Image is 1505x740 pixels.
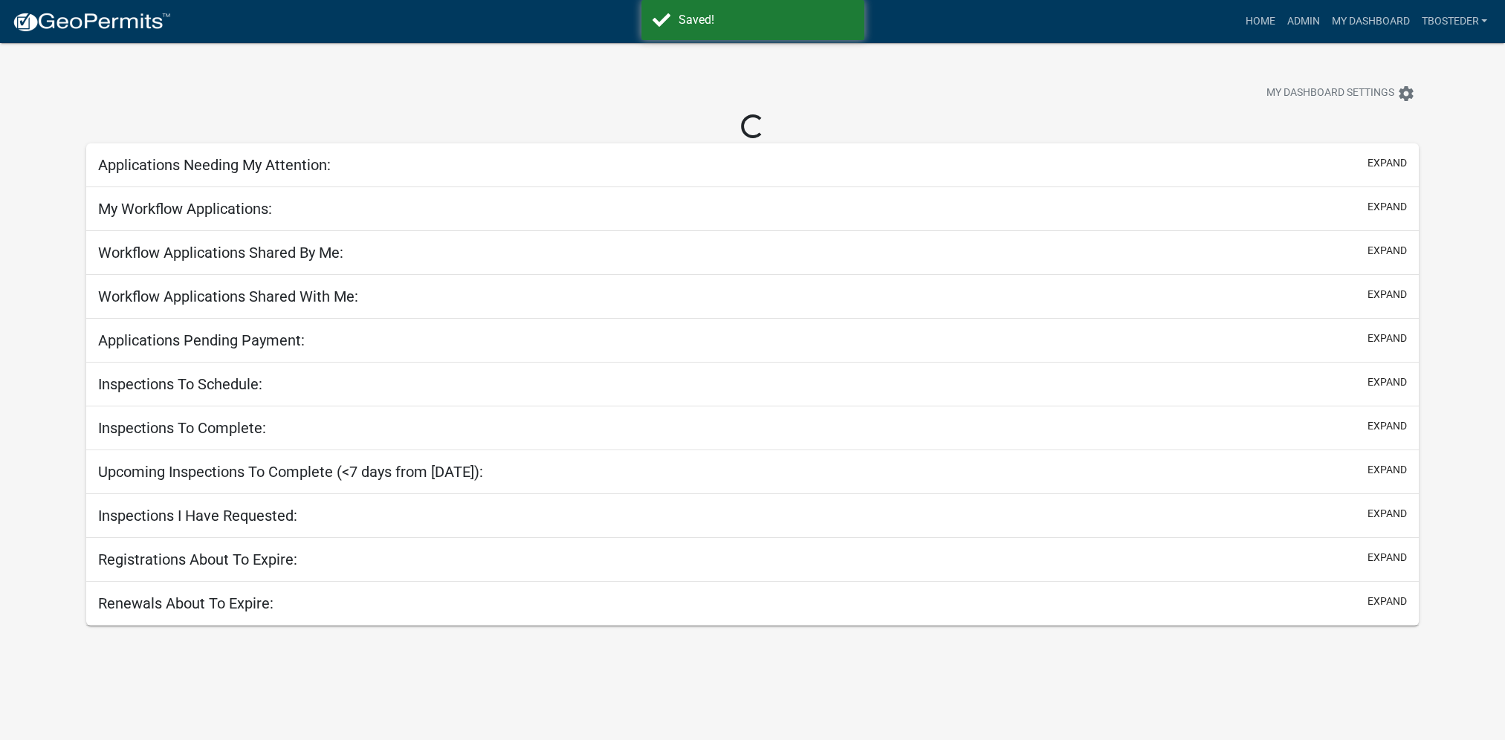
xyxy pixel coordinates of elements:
[98,551,297,568] h5: Registrations About To Expire:
[1368,462,1407,478] button: expand
[1266,85,1394,103] span: My Dashboard Settings
[98,507,297,525] h5: Inspections I Have Requested:
[1281,7,1325,36] a: Admin
[1325,7,1415,36] a: My Dashboard
[1239,7,1281,36] a: Home
[98,156,331,174] h5: Applications Needing My Attention:
[1368,374,1407,390] button: expand
[98,331,305,349] h5: Applications Pending Payment:
[1255,79,1427,108] button: My Dashboard Settingssettings
[98,463,483,481] h5: Upcoming Inspections To Complete (<7 days from [DATE]):
[1368,594,1407,609] button: expand
[1368,155,1407,171] button: expand
[1368,506,1407,522] button: expand
[1368,199,1407,215] button: expand
[98,288,358,305] h5: Workflow Applications Shared With Me:
[1368,550,1407,565] button: expand
[1368,287,1407,302] button: expand
[1368,418,1407,434] button: expand
[98,419,266,437] h5: Inspections To Complete:
[98,200,272,218] h5: My Workflow Applications:
[1368,243,1407,259] button: expand
[1415,7,1493,36] a: tbosteder
[1368,331,1407,346] button: expand
[679,11,853,29] div: Saved!
[98,244,343,262] h5: Workflow Applications Shared By Me:
[1397,85,1415,103] i: settings
[98,594,274,612] h5: Renewals About To Expire:
[98,375,262,393] h5: Inspections To Schedule:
